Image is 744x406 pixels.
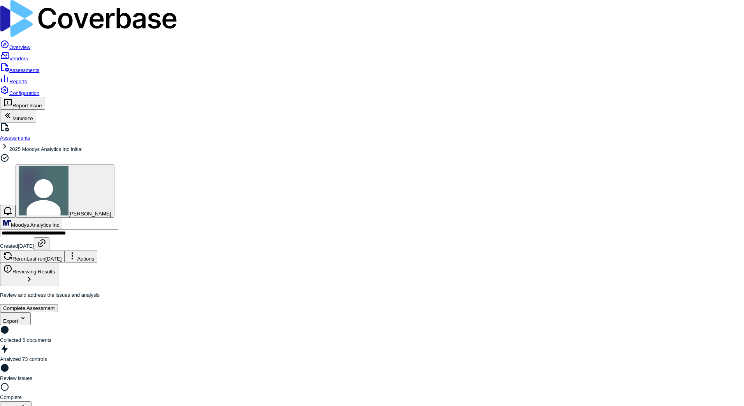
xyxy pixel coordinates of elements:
span: Moodys Analytics Inc [11,222,59,228]
span: Last run [DATE] [26,256,61,262]
button: Sean Wozniak avatar[PERSON_NAME] [16,164,114,218]
img: https://moodys.com/ [3,219,11,227]
span: [PERSON_NAME] [68,211,111,217]
button: Actions [65,250,97,263]
button: Copy link [34,237,49,250]
div: Reviewing Results [3,264,55,275]
span: 2025 Moodys Analytics Inc Initial [9,146,82,152]
img: Sean Wozniak avatar [19,166,68,215]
